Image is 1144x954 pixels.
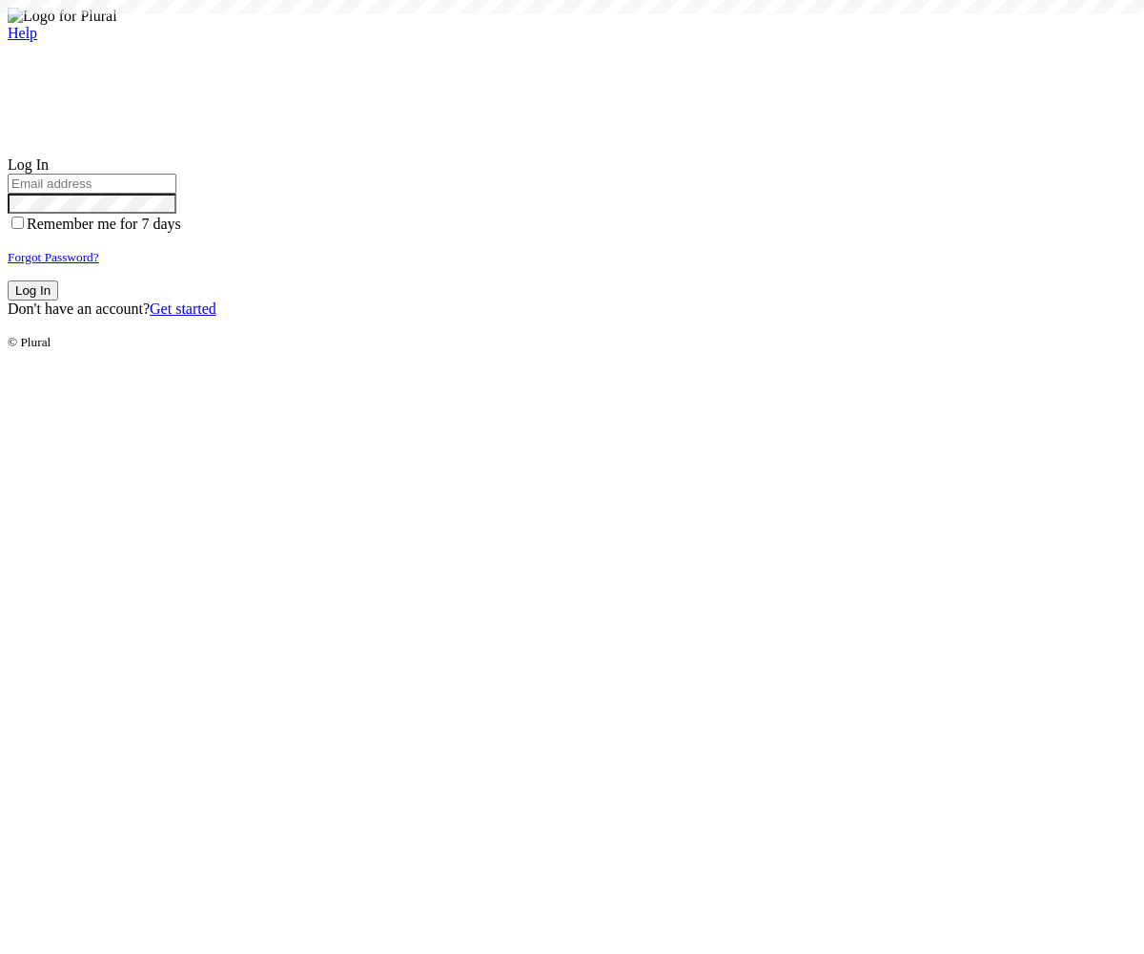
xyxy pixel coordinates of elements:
img: Logo for Plural [8,8,117,25]
a: Help [8,25,37,41]
span: Remember me for 7 days [27,216,181,232]
div: Log In [8,156,1136,174]
small: Forgot Password? [8,250,99,264]
input: Remember me for 7 days [11,217,24,229]
input: Email address [8,174,176,194]
a: Forgot Password? [8,248,99,264]
button: Log In [8,280,58,301]
div: Don't have an account? [8,301,1136,318]
a: Get started [150,301,216,317]
small: © Plural [8,335,51,349]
